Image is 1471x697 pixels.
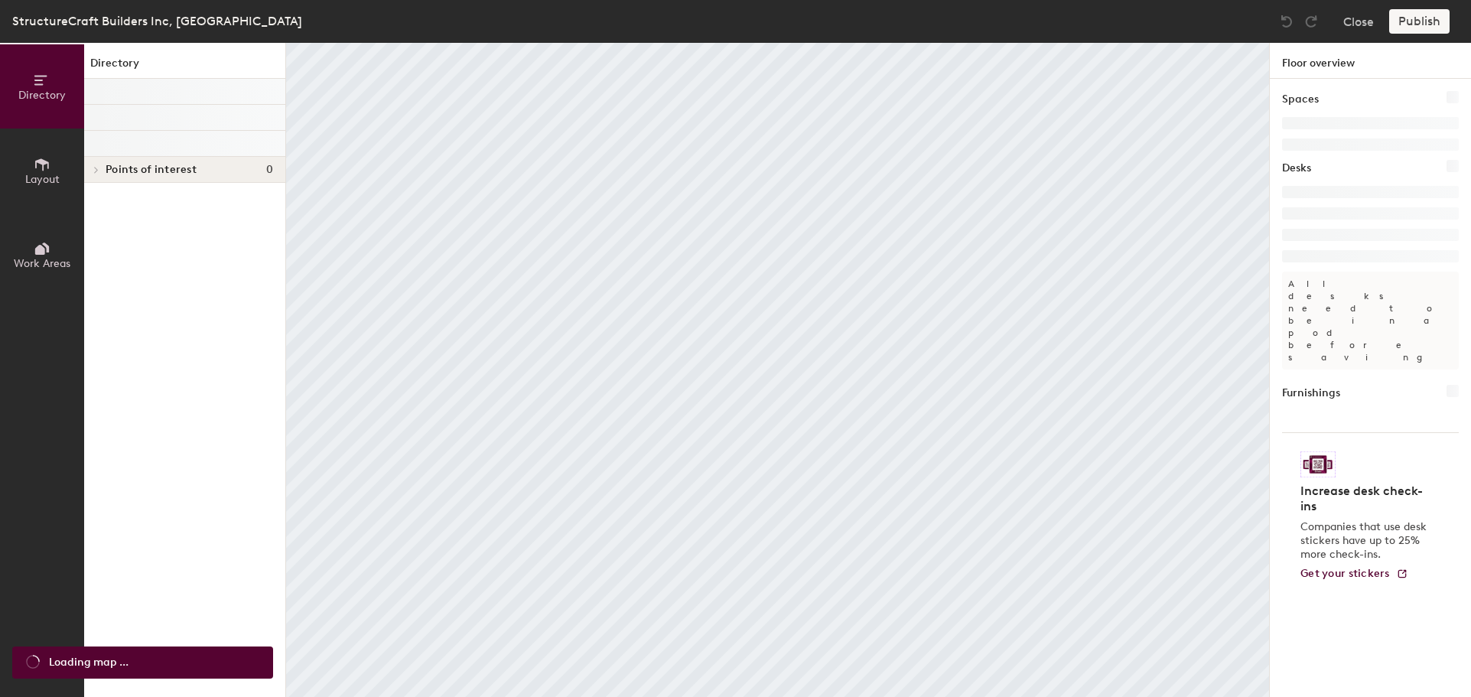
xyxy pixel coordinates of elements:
h1: Furnishings [1282,385,1340,402]
p: Companies that use desk stickers have up to 25% more check-ins. [1300,520,1431,562]
h4: Increase desk check-ins [1300,484,1431,514]
img: Sticker logo [1300,451,1336,477]
div: StructureCraft Builders Inc, [GEOGRAPHIC_DATA] [12,11,302,31]
span: Points of interest [106,164,197,176]
span: Work Areas [14,257,70,270]
span: Loading map ... [49,654,129,671]
canvas: Map [286,43,1269,697]
h1: Desks [1282,160,1311,177]
span: Directory [18,89,66,102]
h1: Directory [84,55,285,79]
h1: Spaces [1282,91,1319,108]
span: Layout [25,173,60,186]
img: Redo [1303,14,1319,29]
p: All desks need to be in a pod before saving [1282,272,1459,370]
a: Get your stickers [1300,568,1408,581]
span: 0 [266,164,273,176]
h1: Floor overview [1270,43,1471,79]
span: Get your stickers [1300,567,1390,580]
img: Undo [1279,14,1294,29]
button: Close [1343,9,1374,34]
